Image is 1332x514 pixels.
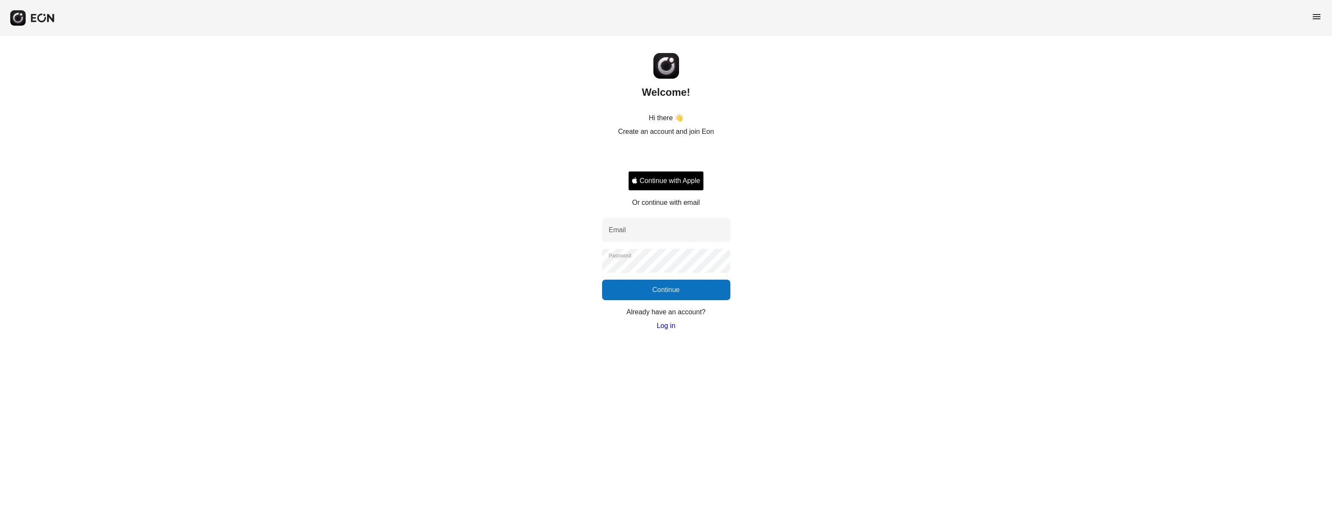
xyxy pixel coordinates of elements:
label: Password [609,252,632,259]
button: Signin with apple ID [628,171,704,191]
span: menu [1311,12,1322,22]
p: Hi there 👋 [649,113,683,123]
h2: Welcome! [642,86,690,99]
p: Or continue with email [632,198,700,208]
a: Log in [657,321,676,331]
p: Already have an account? [626,307,706,317]
button: Continue [602,280,730,300]
p: Create an account and join Eon [618,127,714,137]
label: Email [609,225,626,235]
